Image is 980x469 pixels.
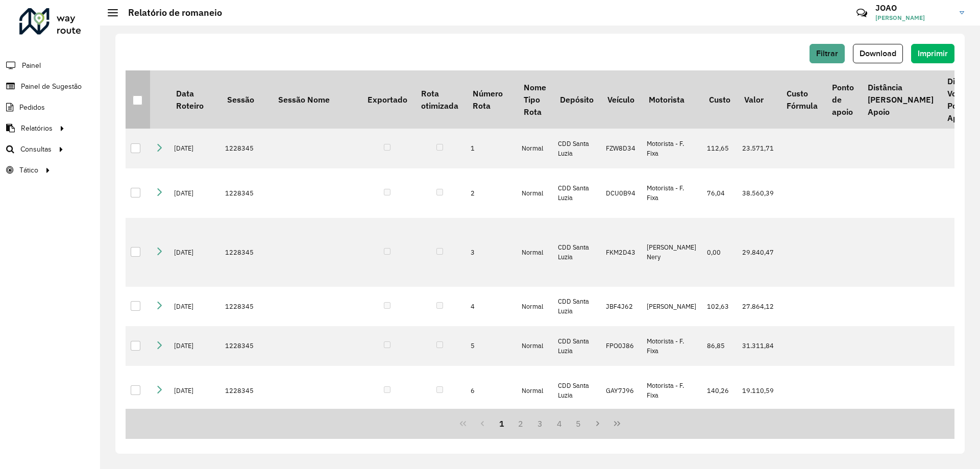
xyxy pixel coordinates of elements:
[737,129,779,168] td: 23.571,71
[737,287,779,327] td: 27.864,12
[588,414,607,433] button: Next Page
[517,129,553,168] td: Normal
[851,2,873,24] a: Contato Rápido
[553,70,600,129] th: Depósito
[220,129,271,168] td: 1228345
[702,326,737,366] td: 86,85
[601,129,642,168] td: FZW8D34
[465,326,517,366] td: 5
[19,102,45,113] span: Pedidos
[642,326,702,366] td: Motorista - F. Fixa
[601,70,642,129] th: Veículo
[861,70,940,129] th: Distância [PERSON_NAME] Apoio
[465,70,517,129] th: Número Rota
[465,287,517,327] td: 4
[642,129,702,168] td: Motorista - F. Fixa
[220,218,271,287] td: 1228345
[737,366,779,415] td: 19.110,59
[860,49,896,58] span: Download
[601,366,642,415] td: GAY7J96
[553,129,600,168] td: CDD Santa Luzia
[169,129,220,168] td: [DATE]
[601,287,642,327] td: JBF4J62
[465,168,517,218] td: 2
[737,70,779,129] th: Valor
[220,287,271,327] td: 1228345
[271,70,360,129] th: Sessão Nome
[360,70,414,129] th: Exportado
[911,44,954,63] button: Imprimir
[414,70,465,129] th: Rota otimizada
[875,13,952,22] span: [PERSON_NAME]
[702,168,737,218] td: 76,04
[918,49,948,58] span: Imprimir
[550,414,569,433] button: 4
[642,218,702,287] td: [PERSON_NAME] Nery
[816,49,838,58] span: Filtrar
[492,414,511,433] button: 1
[169,366,220,415] td: [DATE]
[702,366,737,415] td: 140,26
[702,129,737,168] td: 112,65
[853,44,903,63] button: Download
[517,218,553,287] td: Normal
[601,218,642,287] td: FKM2D43
[601,326,642,366] td: FPO0J86
[465,366,517,415] td: 6
[465,218,517,287] td: 3
[553,168,600,218] td: CDD Santa Luzia
[810,44,845,63] button: Filtrar
[569,414,589,433] button: 5
[607,414,627,433] button: Last Page
[875,3,952,13] h3: JOAO
[465,129,517,168] td: 1
[737,168,779,218] td: 38.560,39
[20,144,52,155] span: Consultas
[511,414,530,433] button: 2
[601,168,642,218] td: DCU0B94
[553,287,600,327] td: CDD Santa Luzia
[118,7,222,18] h2: Relatório de romaneio
[21,123,53,134] span: Relatórios
[220,366,271,415] td: 1228345
[702,70,737,129] th: Custo
[530,414,550,433] button: 3
[702,287,737,327] td: 102,63
[642,366,702,415] td: Motorista - F. Fixa
[737,326,779,366] td: 31.311,84
[169,326,220,366] td: [DATE]
[779,70,824,129] th: Custo Fórmula
[553,326,600,366] td: CDD Santa Luzia
[517,168,553,218] td: Normal
[642,287,702,327] td: [PERSON_NAME]
[517,326,553,366] td: Normal
[825,70,861,129] th: Ponto de apoio
[517,366,553,415] td: Normal
[21,81,82,92] span: Painel de Sugestão
[169,70,220,129] th: Data Roteiro
[642,168,702,218] td: Motorista - F. Fixa
[169,218,220,287] td: [DATE]
[22,60,41,71] span: Painel
[169,287,220,327] td: [DATE]
[553,218,600,287] td: CDD Santa Luzia
[702,218,737,287] td: 0,00
[517,70,553,129] th: Nome Tipo Rota
[220,70,271,129] th: Sessão
[553,366,600,415] td: CDD Santa Luzia
[220,326,271,366] td: 1228345
[737,218,779,287] td: 29.840,47
[169,168,220,218] td: [DATE]
[517,287,553,327] td: Normal
[19,165,38,176] span: Tático
[642,70,702,129] th: Motorista
[220,168,271,218] td: 1228345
